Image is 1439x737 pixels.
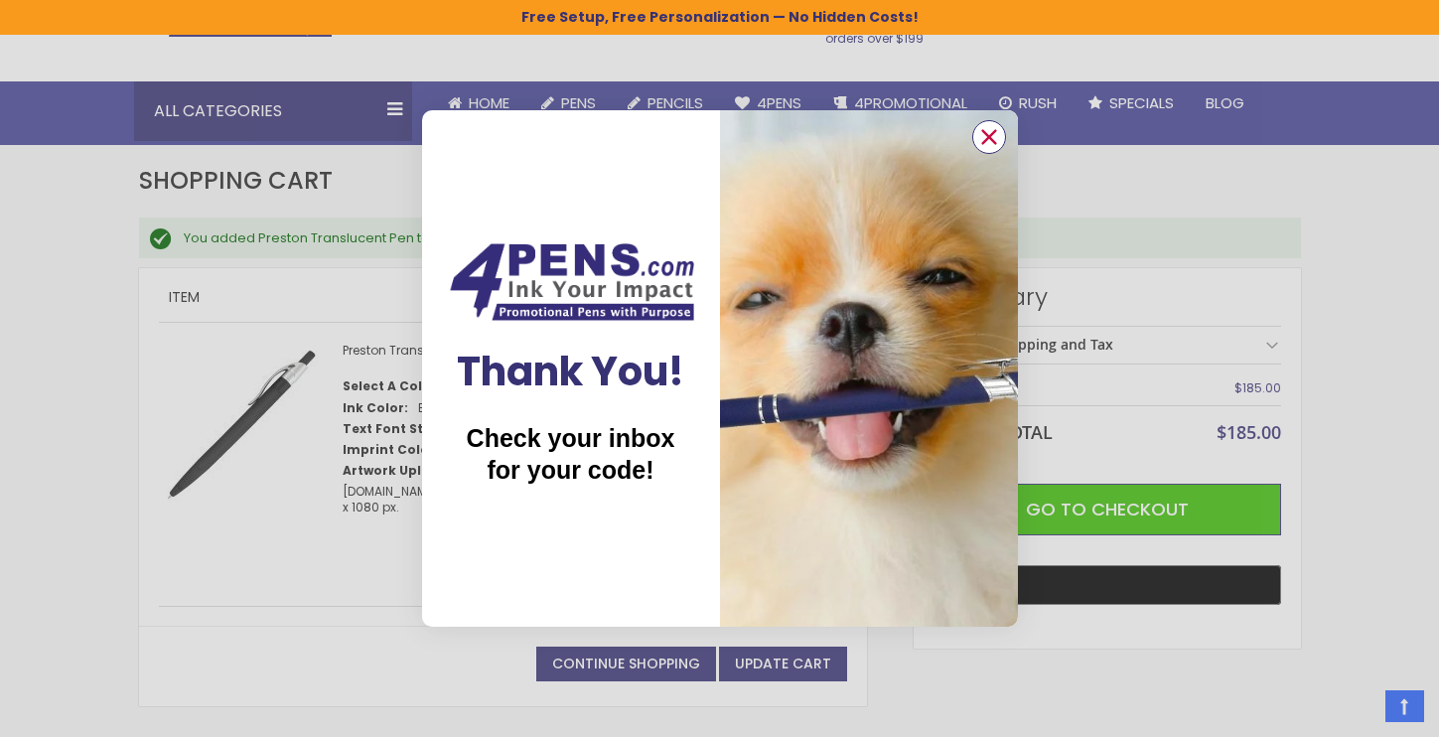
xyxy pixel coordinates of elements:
img: b2d7038a-49cb-4a70-a7cc-c7b8314b33fd.jpeg [720,110,1018,627]
img: Couch [442,237,700,326]
span: Thank You! [457,344,684,399]
span: Check your inbox for your code! [467,424,675,484]
button: Close dialog [972,120,1006,154]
